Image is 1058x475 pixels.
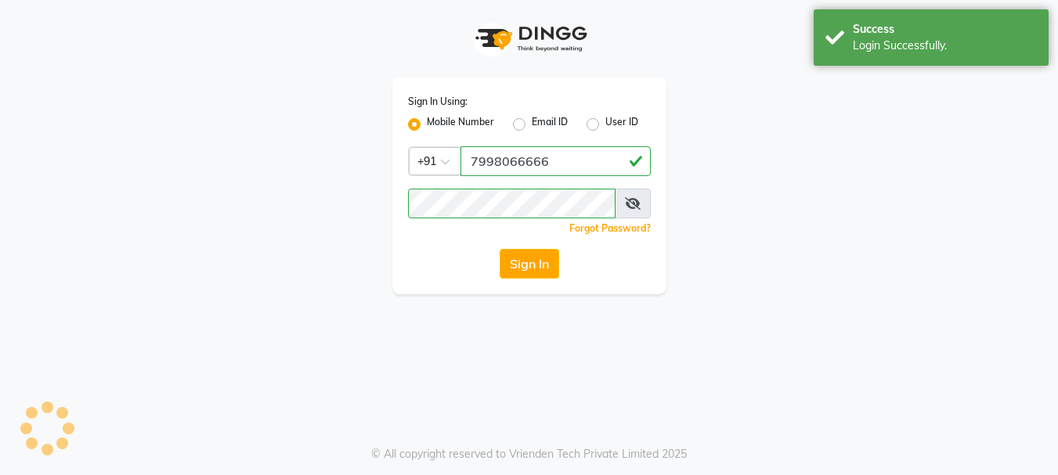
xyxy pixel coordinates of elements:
[467,16,592,62] img: logo1.svg
[569,222,651,234] a: Forgot Password?
[408,95,468,109] label: Sign In Using:
[532,115,568,134] label: Email ID
[853,21,1037,38] div: Success
[500,249,559,279] button: Sign In
[427,115,494,134] label: Mobile Number
[605,115,638,134] label: User ID
[460,146,651,176] input: Username
[853,38,1037,54] div: Login Successfully.
[408,189,616,218] input: Username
